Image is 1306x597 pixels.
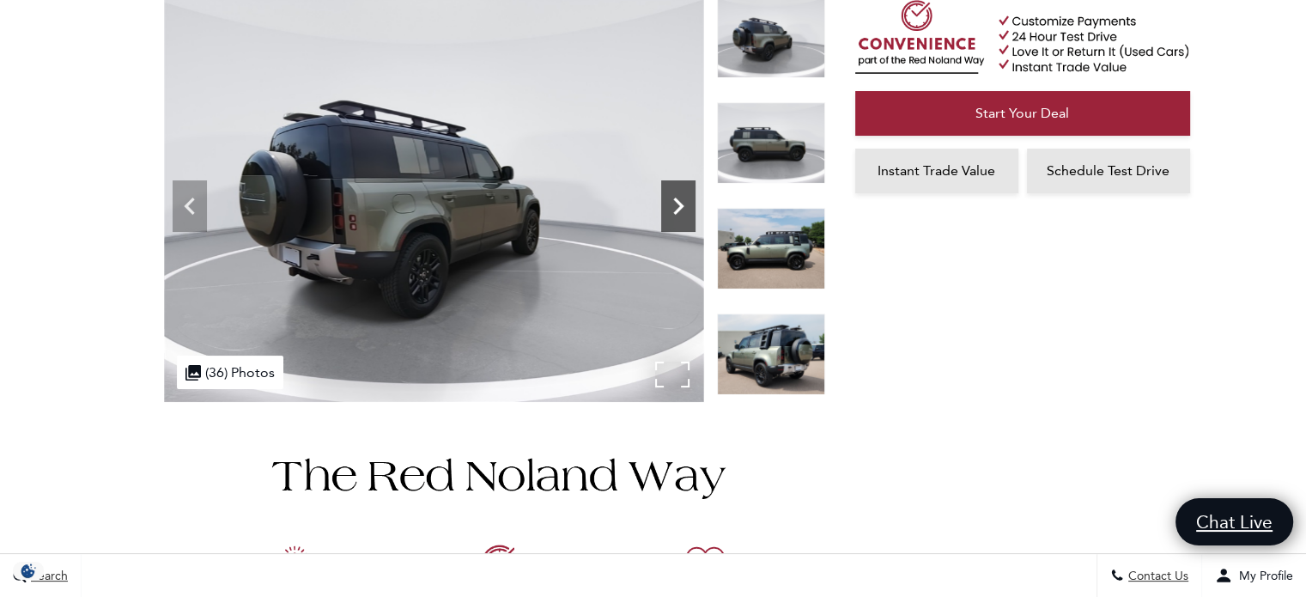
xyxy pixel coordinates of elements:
span: Start Your Deal [975,105,1069,121]
button: Open user profile menu [1202,554,1306,597]
a: Start Your Deal [855,91,1190,136]
img: New 2025 Pangea Green LAND ROVER S image 11 [717,314,825,395]
span: Chat Live [1188,510,1281,533]
a: Chat Live [1175,498,1293,545]
a: Instant Trade Value [855,149,1018,193]
div: Next [661,180,696,232]
span: Schedule Test Drive [1047,162,1169,179]
div: (36) Photos [177,356,283,389]
img: New 2025 Pangea Green LAND ROVER S image 9 [717,102,825,184]
img: New 2025 Pangea Green LAND ROVER S image 10 [717,208,825,289]
a: Schedule Test Drive [1027,149,1190,193]
span: Contact Us [1124,569,1188,583]
span: Instant Trade Value [878,162,995,179]
span: My Profile [1232,569,1293,583]
iframe: YouTube video player [855,202,1190,472]
img: Opt-Out Icon [9,562,48,580]
section: Click to Open Cookie Consent Modal [9,562,48,580]
div: Previous [173,180,207,232]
